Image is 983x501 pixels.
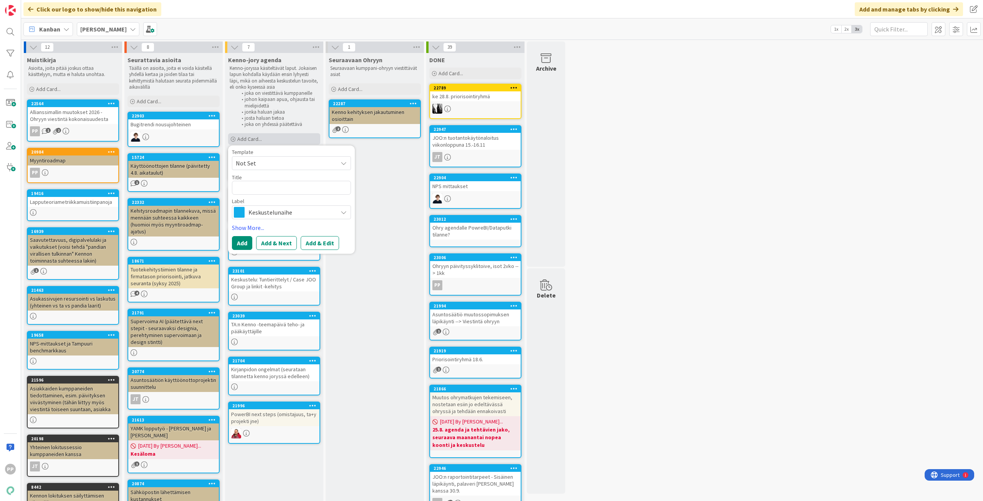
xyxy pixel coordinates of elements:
div: 20198Yhteinen lokitussessio kumppaneiden kanssa [28,435,118,459]
div: NPS mittaukset [430,181,521,191]
div: 8442 [28,484,118,491]
b: 25.8. agenda ja tehtävien jako, seuraava maanantai nopea koonti ja keskustelu [432,426,518,449]
div: 21994Asuntosäätiö muutossopimuksen läpikäynti --> Viestintä ohryyn [430,303,521,326]
span: 1 [46,128,51,133]
div: Kehitysroadmapin tilannekuva, missä mennään suhteessa kaikkeen (huomioi myös myyntiroadmap-ajatus) [128,206,219,236]
div: 22904 [430,174,521,181]
b: Kesäloma [131,450,217,458]
div: 23101 [229,268,319,274]
a: 20984MyyntiroadmapPP [27,148,119,183]
span: 2 [56,128,61,133]
span: 4 [134,291,139,296]
div: Lapputeoriametriikkamuistiinpanoja [28,197,118,207]
div: 23101 [232,268,319,274]
div: 19658 [31,332,118,338]
span: Add Card... [137,98,161,105]
img: Visit kanbanzone.com [5,5,16,16]
span: Muistikirja [27,56,56,64]
div: 20984 [31,149,118,155]
a: 22564Allianssimallin muutokset 2026 - Ohryyn viestintä kokonaisuudestaPP [27,99,119,142]
span: 8 [141,43,154,52]
div: 23039 [232,313,319,319]
div: 21791 [132,310,219,316]
span: Add Card... [237,136,262,142]
div: Myyntiroadmap [28,155,118,165]
div: MT [128,132,219,142]
div: JT [430,152,521,162]
span: Not Set [236,158,332,168]
div: NPS-mittaukset ja Tampuuri benchmarkkaus [28,339,118,355]
span: 2 [336,126,341,131]
div: PP [30,126,40,136]
div: 21596 [28,377,118,384]
li: joka on yhdessä päätettävä [237,121,319,127]
a: 15724Käyttöönottojen tilanne (päivitetty 4.8. aikataulut) [127,153,220,192]
div: JS [229,428,319,438]
div: Asukassivujen resursointi vs laskutus (yhteinen vs ta vs pandia laarit) [28,294,118,311]
a: 22332Kehitysroadmapin tilannekuva, missä mennään suhteessa kaikkeen (huomioi myös myyntiroadmap-a... [127,198,220,251]
div: Ohry agendalle PowreBI/Dataputki tilanne? [430,223,521,240]
span: Kenno-jory agenda [228,56,281,64]
div: 20774 [128,368,219,375]
div: 16939 [28,228,118,235]
div: Asiakkaiden kumppaneiden tiedottaminen, esim. päivityksen viivästyminen (tähän liittyy myös viest... [28,384,118,414]
span: Add Card... [36,86,61,93]
span: Seuraavaan Ohryyn [329,56,382,64]
a: 22947JOO:n tuotantokäytönaloitus viikonloppuna 15.-16.11JT [429,125,521,167]
img: KV [432,104,442,114]
div: 21994 [434,303,521,309]
div: 21613 [132,417,219,423]
div: 22789 [430,84,521,91]
span: 39 [443,43,456,52]
div: 21463Asukassivujen resursointi vs laskutus (yhteinen vs ta vs pandia laarit) [28,287,118,311]
a: 21866Muutos ohrymatkujen tekemiseen, nostetaan esiin jo edeltävässä ohryssä ja tehdään ennakoivas... [429,385,521,458]
p: Kenno-joryssa käsiteltävät laput. Jokaisen lapun kohdalla käydään ensin lyhyesti läpi, mikä on ai... [230,65,319,90]
div: JT [28,461,118,471]
div: PowerBI next steps (omistajuus, ta+y projekti jne) [229,409,319,426]
a: 20774Asuntosäätiön käyttöönottoprojektin suunnitteluJT [127,367,220,410]
div: Supervoima AI (päätettävä next stepit - seuraavaksi designia, perehtyminen supervoimaan ja design... [128,316,219,347]
li: johon kaipaan apua, ohjausta tai mielipidettä [237,96,319,109]
li: jonka haluan jakaa [237,109,319,115]
div: 21866 [430,385,521,392]
div: Keskustelu: Tuntierittelyt / Case JOO Group ja linkit -kehitys [229,274,319,291]
a: 22903Bugitrendi nousujohteinenMT [127,112,220,147]
a: 23101Keskustelu: Tuntierittelyt / Case JOO Group ja linkit -kehitys [228,267,320,306]
div: 22789ke 28.8. priorisointiryhmä [430,84,521,101]
p: Seuraavaan kumppani-ohryyn viestittävät asiat [330,65,419,78]
div: 18671 [128,258,219,265]
span: 2x [841,25,852,33]
a: 21919Priorisointiryhmä 18.6. [429,347,521,379]
div: 21596Asiakkaiden kumppaneiden tiedottaminen, esim. päivityksen viivästyminen (tähän liittyy myös ... [28,377,118,414]
a: 21704Kirjanpidon ongelmat (seurataan tilannetta kenno joryssä edelleen) [228,357,320,395]
div: 20874 [132,481,219,486]
img: avatar [5,485,16,496]
div: 15724 [128,154,219,161]
span: Support [16,1,35,10]
div: JOO:n raportointitarpeet - Sisäinen läpikäynti, palaveri [PERSON_NAME] kanssa 30.9. [430,472,521,496]
div: 23006 [434,255,521,260]
div: 21919 [430,347,521,354]
button: Add & Next [256,236,297,250]
span: 1 [134,461,139,466]
li: joka on viestittävä kumppaneille [237,90,319,96]
img: JS [231,428,241,438]
div: PP [28,168,118,178]
div: 22947 [430,126,521,133]
div: JOO:n tuotantokäytönaloitus viikonloppuna 15.-16.11 [430,133,521,150]
div: JT [128,394,219,404]
div: 21791Supervoima AI (päätettävä next stepit - seuraavaksi designia, perehtyminen supervoimaan ja d... [128,309,219,347]
span: 1 [34,268,39,273]
div: 22947 [434,127,521,132]
span: DONE [429,56,445,64]
div: 20984 [28,149,118,155]
div: 21791 [128,309,219,316]
div: 22564 [31,101,118,106]
div: 22287Kenno kehityksen jakautuminen osioittain [329,100,420,124]
span: [DATE] By [PERSON_NAME]... [138,442,201,450]
div: 21596 [31,377,118,383]
div: Ohryyn päivityssyklitoive, isot 2vko --> 1kk [430,261,521,278]
span: 1 [436,329,441,334]
div: ke 28.8. priorisointiryhmä [430,91,521,101]
a: Show More... [232,223,351,232]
